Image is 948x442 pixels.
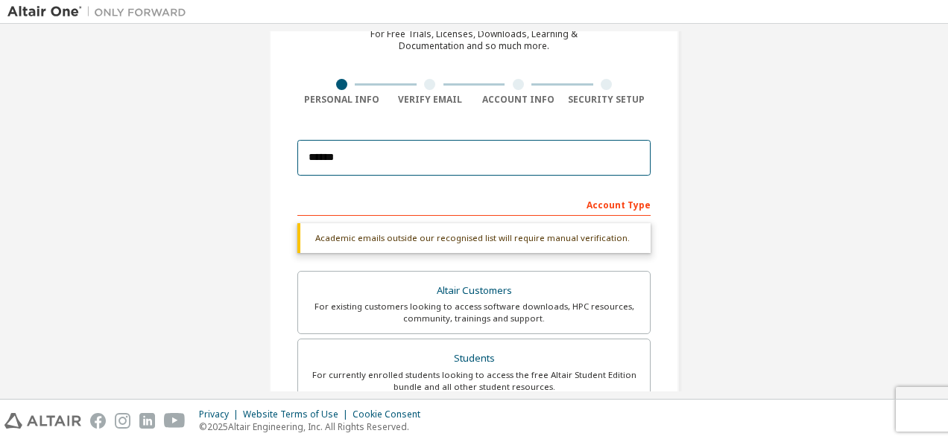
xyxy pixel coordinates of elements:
div: Security Setup [563,94,651,106]
img: altair_logo.svg [4,413,81,429]
img: youtube.svg [164,413,186,429]
img: Altair One [7,4,194,19]
div: Personal Info [297,94,386,106]
img: facebook.svg [90,413,106,429]
div: Account Info [474,94,563,106]
div: For currently enrolled students looking to access the free Altair Student Edition bundle and all ... [307,369,641,393]
img: linkedin.svg [139,413,155,429]
img: instagram.svg [115,413,130,429]
div: For Free Trials, Licenses, Downloads, Learning & Documentation and so much more. [370,28,578,52]
div: Website Terms of Use [243,409,353,420]
p: © 2025 Altair Engineering, Inc. All Rights Reserved. [199,420,429,433]
div: Verify Email [386,94,475,106]
div: Cookie Consent [353,409,429,420]
div: Altair Customers [307,281,641,301]
div: Account Type [297,192,651,216]
div: Privacy [199,409,243,420]
div: For existing customers looking to access software downloads, HPC resources, community, trainings ... [307,301,641,324]
div: Students [307,348,641,369]
div: Academic emails outside our recognised list will require manual verification. [297,223,651,253]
